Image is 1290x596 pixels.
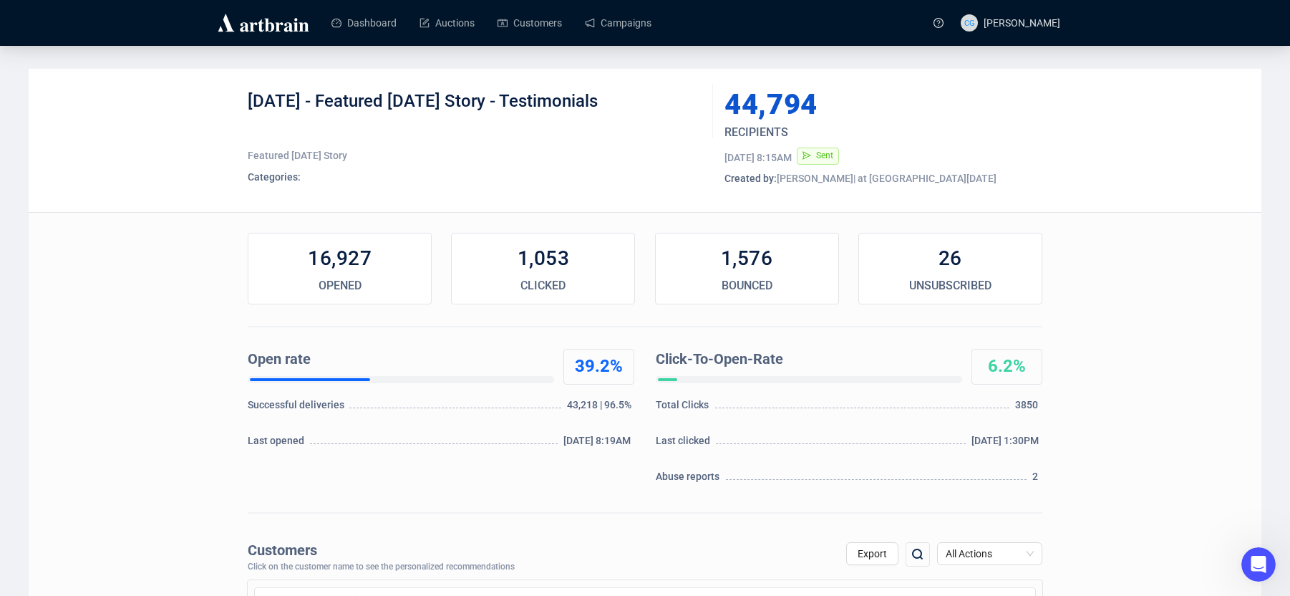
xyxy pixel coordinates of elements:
span: Sent [816,150,833,160]
span: Export [858,548,887,559]
a: Customers [498,4,562,42]
div: Click-To-Open-Rate [656,349,956,370]
div: [DATE] 1:30PM [971,433,1042,455]
div: RECIPIENTS [724,124,988,141]
img: search.png [909,546,926,563]
div: 39.2% [564,355,634,378]
span: question-circle [933,18,944,28]
div: Click on the customer name to see the personalized recommendations [248,562,515,572]
button: Export [846,542,898,565]
div: [DATE] 8:15AM [724,150,792,165]
div: Successful deliveries [248,398,347,419]
div: 3850 [1015,398,1042,419]
span: CG [964,16,974,29]
div: Last clicked [656,433,714,455]
div: 44,794 [724,90,975,119]
div: 1,576 [656,244,838,273]
div: BOUNCED [656,277,838,294]
div: [PERSON_NAME] | at [GEOGRAPHIC_DATA][DATE] [724,171,1042,186]
img: logo [215,11,311,34]
div: OPENED [248,277,431,294]
div: [DATE] - Featured [DATE] Story - Testimonials [248,90,702,133]
div: 16,927 [248,244,431,273]
div: Open rate [248,349,548,370]
span: send [802,151,811,160]
iframe: Intercom live chat [1241,547,1276,582]
div: 1,053 [452,244,634,273]
a: Auctions [420,4,475,42]
a: Campaigns [585,4,651,42]
div: Customers [248,542,515,559]
div: Featured [DATE] Story [248,148,702,163]
div: Abuse reports [656,469,724,491]
a: Dashboard [331,4,397,42]
div: CLICKED [452,277,634,294]
div: UNSUBSCRIBED [859,277,1042,294]
div: 6.2% [972,355,1042,378]
span: Created by: [724,173,777,184]
div: [DATE] 8:19AM [563,433,634,455]
span: Categories: [248,171,301,183]
div: 26 [859,244,1042,273]
span: [PERSON_NAME] [984,17,1060,29]
div: 2 [1032,469,1042,491]
div: 43,218 | 96.5% [567,398,634,419]
div: Last opened [248,433,308,455]
span: All Actions [946,543,1034,564]
div: Total Clicks [656,398,713,419]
